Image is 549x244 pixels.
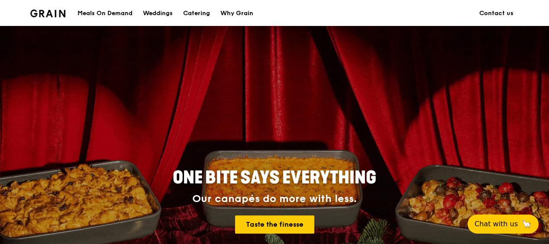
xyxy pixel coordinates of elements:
[178,0,215,26] a: Catering
[173,167,376,188] span: ONE BITE SAYS EVERYTHING
[138,0,178,26] a: Weddings
[215,0,258,26] a: Why Grain
[521,219,532,229] span: 🦙
[474,0,519,26] a: Contact us
[143,0,173,26] div: Weddings
[183,0,210,26] div: Catering
[78,0,132,26] div: Meals On Demand
[30,10,65,17] img: Grain
[119,193,430,205] div: Our canapés do more with less.
[235,215,314,234] a: Taste the finesse
[220,0,253,26] div: Why Grain
[468,215,539,234] button: Chat with us🦙
[475,219,518,229] span: Chat with us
